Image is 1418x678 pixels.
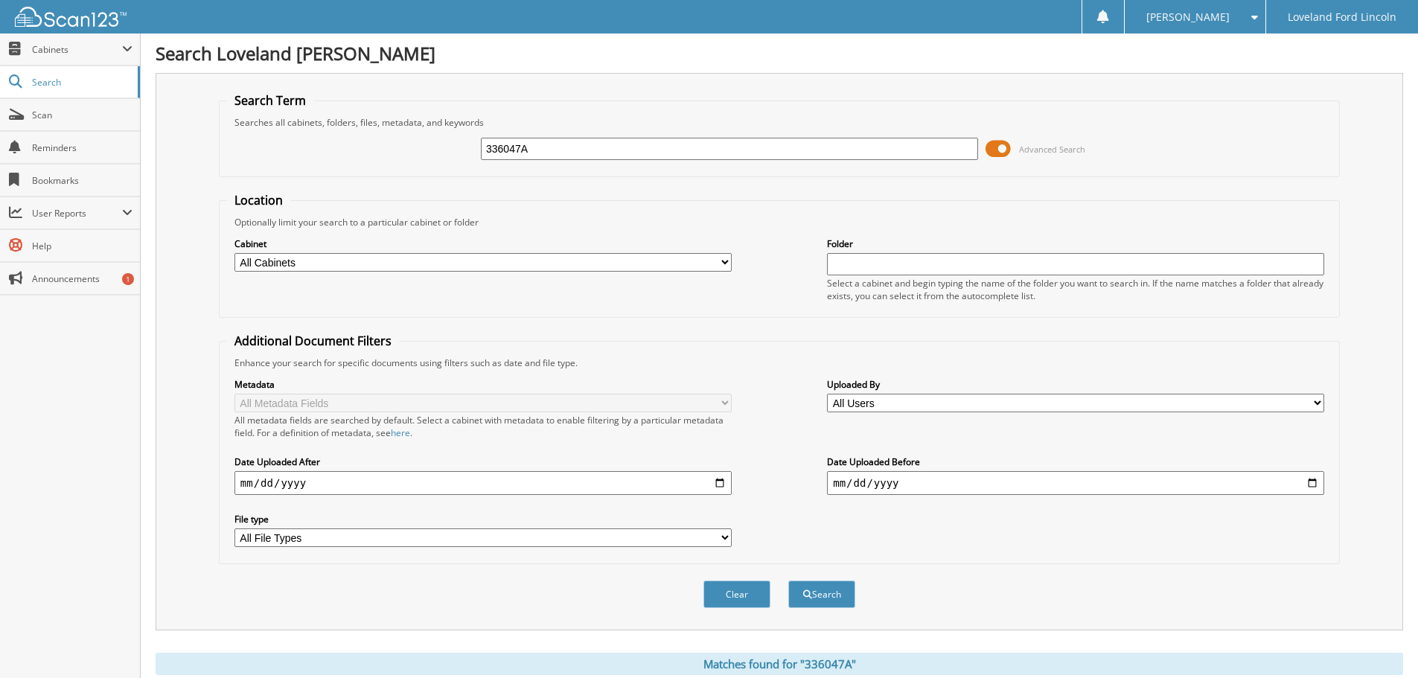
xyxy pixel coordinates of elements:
label: Folder [827,237,1324,250]
input: start [234,471,732,495]
div: Optionally limit your search to a particular cabinet or folder [227,216,1332,228]
legend: Location [227,192,290,208]
label: Metadata [234,378,732,391]
div: All metadata fields are searched by default. Select a cabinet with metadata to enable filtering b... [234,414,732,439]
span: Help [32,240,132,252]
span: Advanced Search [1019,144,1085,155]
label: Uploaded By [827,378,1324,391]
a: here [391,426,410,439]
label: Cabinet [234,237,732,250]
div: 1 [122,273,134,285]
span: Reminders [32,141,132,154]
iframe: Chat Widget [1344,607,1418,678]
label: Date Uploaded After [234,455,732,468]
button: Search [788,581,855,608]
img: scan123-logo-white.svg [15,7,127,27]
input: end [827,471,1324,495]
span: Bookmarks [32,174,132,187]
span: Cabinets [32,43,122,56]
div: Select a cabinet and begin typing the name of the folder you want to search in. If the name match... [827,277,1324,302]
span: Search [32,76,130,89]
div: Searches all cabinets, folders, files, metadata, and keywords [227,116,1332,129]
legend: Search Term [227,92,313,109]
button: Clear [703,581,770,608]
span: Announcements [32,272,132,285]
span: Loveland Ford Lincoln [1288,13,1396,22]
span: Scan [32,109,132,121]
label: Date Uploaded Before [827,455,1324,468]
legend: Additional Document Filters [227,333,399,349]
h1: Search Loveland [PERSON_NAME] [156,41,1403,65]
span: User Reports [32,207,122,220]
label: File type [234,513,732,525]
span: [PERSON_NAME] [1146,13,1230,22]
div: Matches found for "336047A" [156,653,1403,675]
div: Enhance your search for specific documents using filters such as date and file type. [227,356,1332,369]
